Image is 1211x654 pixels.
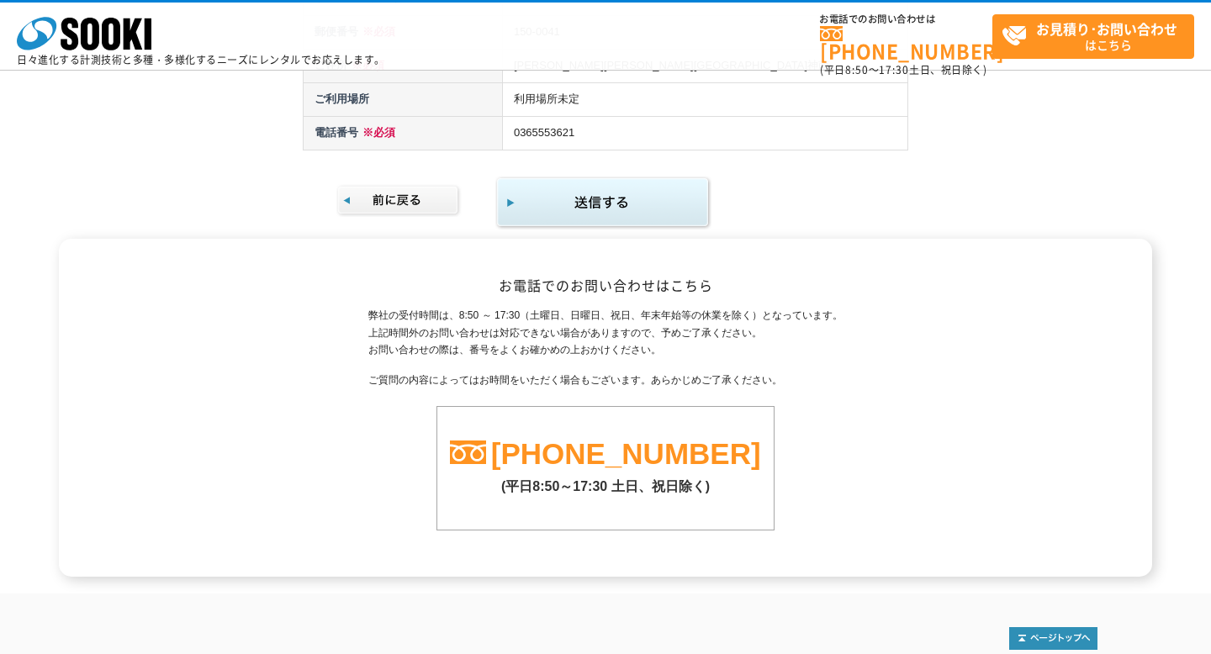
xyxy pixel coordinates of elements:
[820,26,992,61] a: [PHONE_NUMBER]
[845,62,869,77] span: 8:50
[304,83,503,117] th: ご利用場所
[491,437,761,470] a: [PHONE_NUMBER]
[820,62,986,77] span: (平日 ～ 土日、祝日除く)
[1009,627,1097,650] img: トップページへ
[992,14,1194,59] a: お見積り･お問い合わせはこちら
[358,126,395,139] span: ※必須
[114,277,1097,294] h2: お電話でのお問い合わせはこちら
[17,55,385,65] p: 日々進化する計測技術と多種・多様化するニーズにレンタルでお応えします。
[368,307,843,359] p: 弊社の受付時間は、8:50 ～ 17:30（土曜日、日曜日、祝日、年末年始等の休業を除く）となっています。 上記時間外のお問い合わせは対応できない場合がありますので、予めご了承ください。 お問い...
[1002,15,1193,57] span: はこちら
[502,117,907,150] td: 0365553621
[1036,18,1177,39] strong: お見積り･お問い合わせ
[368,372,843,389] p: ご質問の内容によってはお時間をいただく場合もございます。あらかじめご了承ください。
[304,117,503,150] th: 電話番号
[820,14,992,24] span: お電話でのお問い合わせは
[879,62,909,77] span: 17:30
[336,184,462,217] img: 前に戻る
[437,470,774,496] p: (平日8:50～17:30 土日、祝日除く)
[495,176,711,230] img: 同意して内容の確認画面へ
[502,83,907,117] td: 利用場所未定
